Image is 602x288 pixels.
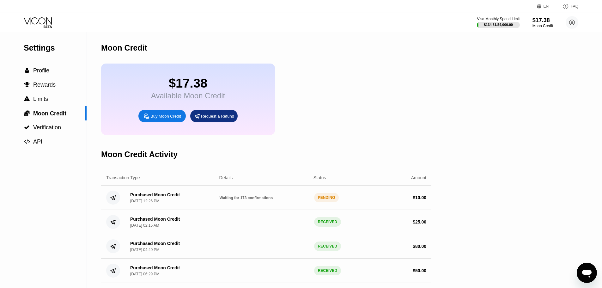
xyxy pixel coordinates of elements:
[33,96,48,102] span: Limits
[24,68,30,73] div: 
[532,17,553,28] div: $17.38Moon Credit
[556,3,578,9] div: FAQ
[138,110,186,122] div: Buy Moon Credit
[413,268,426,273] div: $ 50.00
[101,43,147,52] div: Moon Credit
[477,17,520,28] div: Visa Monthly Spend Limit$134.61/$4,000.00
[313,175,326,180] div: Status
[33,82,56,88] span: Rewards
[151,76,225,90] div: $17.38
[130,272,159,276] div: [DATE] 06:29 PM
[201,113,234,119] div: Request a Refund
[413,244,426,249] div: $ 80.00
[532,24,553,28] div: Moon Credit
[537,3,556,9] div: EN
[220,196,273,200] span: Waiting for 173 confirmations
[24,82,30,88] span: 
[413,195,426,200] div: $ 10.00
[544,4,549,9] div: EN
[219,175,233,180] div: Details
[106,175,140,180] div: Transaction Type
[24,43,87,52] div: Settings
[130,217,180,222] div: Purchased Moon Credit
[532,17,553,24] div: $17.38
[190,110,238,122] div: Request a Refund
[411,175,426,180] div: Amount
[24,139,30,144] span: 
[571,4,578,9] div: FAQ
[33,110,66,117] span: Moon Credit
[130,241,180,246] div: Purchased Moon Credit
[477,17,520,21] div: Visa Monthly Spend Limit
[314,266,341,275] div: RECEIVED
[101,150,178,159] div: Moon Credit Activity
[130,265,180,270] div: Purchased Moon Credit
[577,263,597,283] iframe: Button to launch messaging window
[24,110,30,116] span: 
[130,223,159,228] div: [DATE] 02:15 AM
[130,248,159,252] div: [DATE] 04:40 PM
[24,125,30,130] span: 
[33,138,42,145] span: API
[130,199,159,203] div: [DATE] 12:26 PM
[314,193,339,202] div: PENDING
[413,219,426,224] div: $ 25.00
[150,113,181,119] div: Buy Moon Credit
[151,91,225,100] div: Available Moon Credit
[484,23,513,27] div: $134.61 / $4,000.00
[130,192,180,197] div: Purchased Moon Credit
[33,124,61,131] span: Verification
[314,217,341,227] div: RECEIVED
[25,68,29,73] span: 
[24,96,30,102] span: 
[314,242,341,251] div: RECEIVED
[33,67,49,74] span: Profile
